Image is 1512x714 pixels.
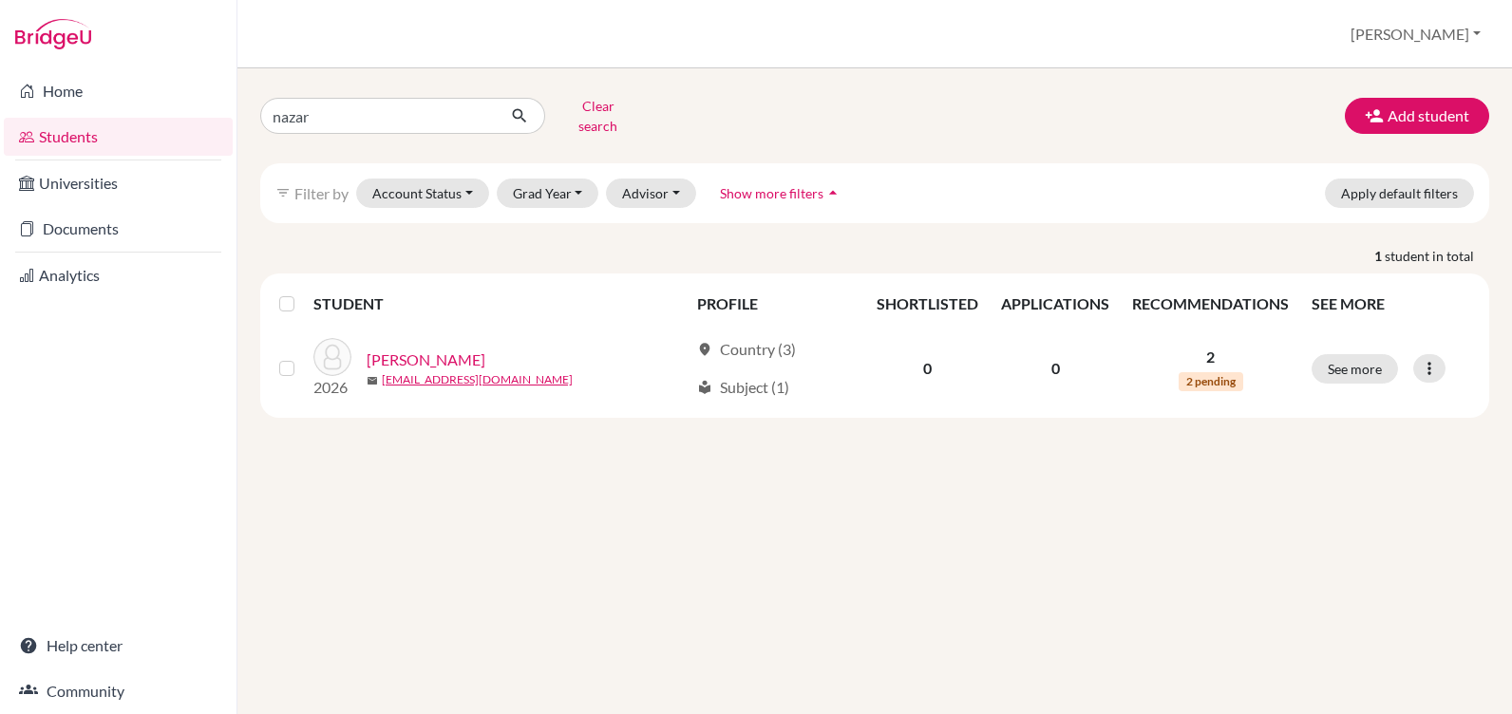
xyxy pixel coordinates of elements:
[1179,372,1243,391] span: 2 pending
[4,72,233,110] a: Home
[1345,98,1489,134] button: Add student
[367,375,378,386] span: mail
[686,281,866,327] th: PROFILE
[1300,281,1482,327] th: SEE MORE
[865,281,990,327] th: SHORTLISTED
[823,183,842,202] i: arrow_drop_up
[367,348,485,371] a: [PERSON_NAME]
[260,98,496,134] input: Find student by name...
[545,91,651,141] button: Clear search
[382,371,573,388] a: [EMAIL_ADDRESS][DOMAIN_NAME]
[294,184,349,202] span: Filter by
[606,178,696,208] button: Advisor
[1374,246,1385,266] strong: 1
[275,185,291,200] i: filter_list
[697,342,712,357] span: location_on
[697,376,789,399] div: Subject (1)
[4,164,233,202] a: Universities
[1342,16,1489,52] button: [PERSON_NAME]
[704,178,859,208] button: Show more filtersarrow_drop_up
[865,327,990,410] td: 0
[1385,246,1489,266] span: student in total
[697,380,712,395] span: local_library
[497,178,599,208] button: Grad Year
[4,210,233,248] a: Documents
[1132,346,1289,368] p: 2
[990,281,1121,327] th: APPLICATIONS
[4,256,233,294] a: Analytics
[313,281,686,327] th: STUDENT
[356,178,489,208] button: Account Status
[697,338,796,361] div: Country (3)
[4,627,233,665] a: Help center
[990,327,1121,410] td: 0
[313,376,351,399] p: 2026
[1121,281,1300,327] th: RECOMMENDATIONS
[4,118,233,156] a: Students
[720,185,823,201] span: Show more filters
[1325,178,1474,208] button: Apply default filters
[4,672,233,710] a: Community
[15,19,91,49] img: Bridge-U
[1312,354,1398,384] button: See more
[313,338,351,376] img: Nazar, Natalia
